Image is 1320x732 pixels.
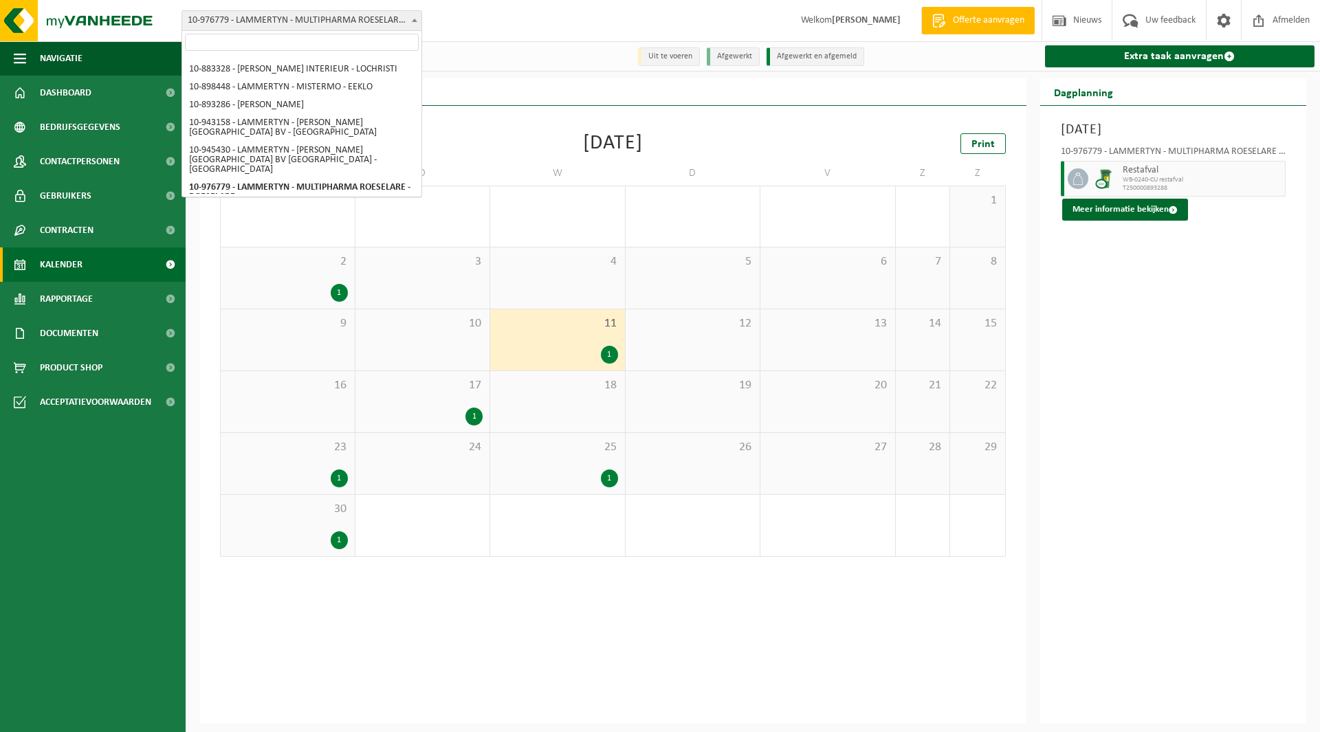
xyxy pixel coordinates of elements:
[40,41,82,76] span: Navigatie
[1061,147,1286,161] div: 10-976779 - LAMMERTYN - MULTIPHARMA ROESELARE - ROESELARE
[957,378,998,393] span: 22
[707,47,760,66] li: Afgewerkt
[40,247,82,282] span: Kalender
[497,254,618,269] span: 4
[601,469,618,487] div: 1
[767,254,888,269] span: 6
[331,284,348,302] div: 1
[40,316,98,351] span: Documenten
[1062,199,1188,221] button: Meer informatie bekijken
[185,96,419,114] li: 10-893286 - [PERSON_NAME]
[638,47,700,66] li: Uit te voeren
[957,440,998,455] span: 29
[40,213,93,247] span: Contracten
[950,161,1005,186] td: Z
[497,316,618,331] span: 11
[40,385,151,419] span: Acceptatievoorwaarden
[40,282,93,316] span: Rapportage
[228,254,348,269] span: 2
[626,161,761,186] td: D
[767,440,888,455] span: 27
[1123,184,1282,192] span: T250000893288
[903,254,943,269] span: 7
[1040,78,1127,105] h2: Dagplanning
[1045,45,1315,67] a: Extra taak aanvragen
[228,316,348,331] span: 9
[490,161,626,186] td: W
[362,378,483,393] span: 17
[1061,120,1286,140] h3: [DATE]
[185,60,419,78] li: 10-883328 - [PERSON_NAME] INTERIEUR - LOCHRISTI
[957,193,998,208] span: 1
[957,254,998,269] span: 8
[767,378,888,393] span: 20
[632,440,753,455] span: 26
[583,133,643,154] div: [DATE]
[185,142,419,179] li: 10-945430 - LAMMERTYN - [PERSON_NAME] [GEOGRAPHIC_DATA] BV [GEOGRAPHIC_DATA] - [GEOGRAPHIC_DATA]
[601,346,618,364] div: 1
[185,78,419,96] li: 10-898448 - LAMMERTYN - MISTERMO - EEKLO
[903,378,943,393] span: 21
[362,254,483,269] span: 3
[767,47,864,66] li: Afgewerkt en afgemeld
[40,144,120,179] span: Contactpersonen
[497,440,618,455] span: 25
[228,502,348,517] span: 30
[1123,165,1282,176] span: Restafval
[632,316,753,331] span: 12
[362,316,483,331] span: 10
[971,139,995,150] span: Print
[362,440,483,455] span: 24
[960,133,1006,154] a: Print
[355,161,491,186] td: D
[181,10,422,31] span: 10-976779 - LAMMERTYN - MULTIPHARMA ROESELARE - ROESELARE
[185,179,419,206] li: 10-976779 - LAMMERTYN - MULTIPHARMA ROESELARE - ROESELARE
[957,316,998,331] span: 15
[896,161,951,186] td: Z
[40,351,102,385] span: Product Shop
[767,316,888,331] span: 13
[632,378,753,393] span: 19
[228,378,348,393] span: 16
[331,531,348,549] div: 1
[40,110,120,144] span: Bedrijfsgegevens
[465,408,483,425] div: 1
[903,316,943,331] span: 14
[921,7,1035,34] a: Offerte aanvragen
[632,254,753,269] span: 5
[40,179,91,213] span: Gebruikers
[1095,168,1116,189] img: WB-0240-CU
[40,76,91,110] span: Dashboard
[903,440,943,455] span: 28
[497,378,618,393] span: 18
[185,114,419,142] li: 10-943158 - LAMMERTYN - [PERSON_NAME] [GEOGRAPHIC_DATA] BV - [GEOGRAPHIC_DATA]
[331,469,348,487] div: 1
[1123,176,1282,184] span: WB-0240-CU restafval
[228,440,348,455] span: 23
[760,161,896,186] td: V
[182,11,421,30] span: 10-976779 - LAMMERTYN - MULTIPHARMA ROESELARE - ROESELARE
[949,14,1028,27] span: Offerte aanvragen
[832,15,901,25] strong: [PERSON_NAME]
